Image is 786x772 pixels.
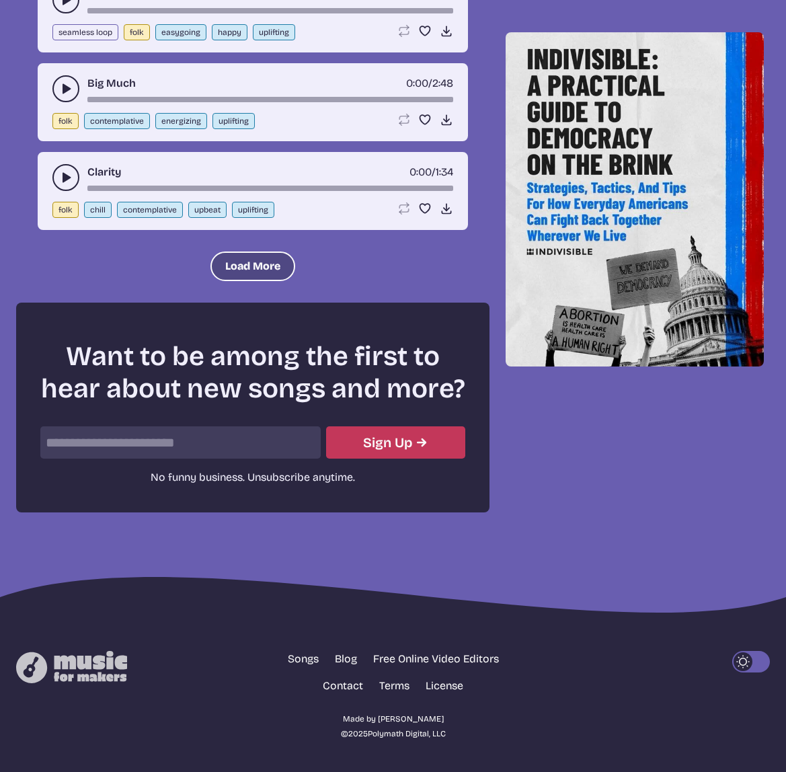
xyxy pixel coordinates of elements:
[341,729,446,738] span: © 2025 Polymath Digital, LLC
[87,8,453,13] div: song-time-bar
[210,252,295,281] button: Load More
[84,113,150,129] button: contemplative
[232,202,274,218] button: uplifting
[212,113,255,129] button: uplifting
[409,165,432,178] span: timer
[288,651,319,667] a: Songs
[151,471,355,484] span: No funny business. Unsubscribe anytime.
[409,164,453,180] div: /
[373,651,499,667] a: Free Online Video Editors
[117,202,183,218] button: contemplative
[253,24,295,40] button: uplifting
[406,77,428,89] span: timer
[426,678,463,694] a: License
[343,713,444,725] a: Made by [PERSON_NAME]
[52,24,118,40] button: seamless loop
[87,75,136,91] a: Big Much
[155,113,207,129] button: energizing
[335,651,357,667] a: Blog
[124,24,150,40] button: folk
[87,186,453,191] div: song-time-bar
[16,651,127,683] img: Music for Makers logo
[52,113,79,129] button: folk
[52,75,79,102] button: play-pause toggle
[418,202,432,215] button: Favorite
[436,165,453,178] span: 1:34
[323,678,363,694] a: Contact
[406,75,453,91] div: /
[87,164,121,180] a: Clarity
[432,77,453,89] span: 2:48
[40,340,465,405] h2: Want to be among the first to hear about new songs and more?
[188,202,227,218] button: upbeat
[326,426,465,459] button: Submit
[397,113,410,126] button: Loop
[52,164,79,191] button: play-pause toggle
[418,24,432,38] button: Favorite
[397,202,410,215] button: Loop
[155,24,206,40] button: easygoing
[506,32,764,366] img: Help save our democracy!
[397,24,410,38] button: Loop
[52,202,79,218] button: folk
[84,202,112,218] button: chill
[379,678,409,694] a: Terms
[212,24,247,40] button: happy
[87,97,453,102] div: song-time-bar
[418,113,432,126] button: Favorite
